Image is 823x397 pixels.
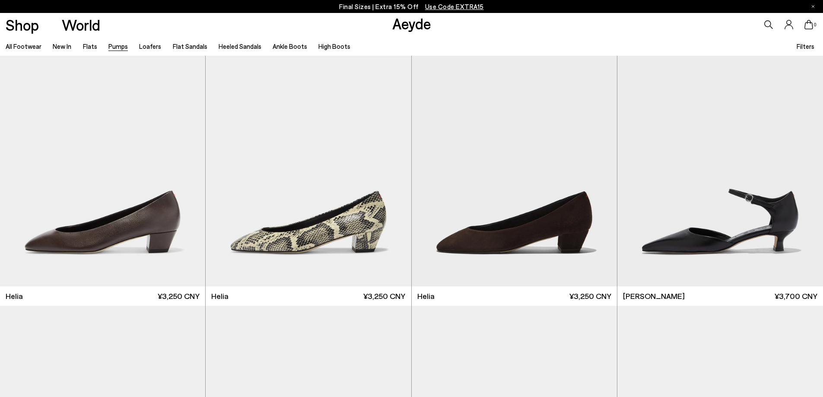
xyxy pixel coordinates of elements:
[363,291,405,302] span: ¥3,250 CNY
[139,42,161,50] a: Loafers
[219,42,261,50] a: Heeled Sandals
[6,291,23,302] span: Helia
[318,42,350,50] a: High Boots
[273,42,307,50] a: Ankle Boots
[417,291,435,302] span: Helia
[173,42,207,50] a: Flat Sandals
[6,17,39,32] a: Shop
[617,29,823,286] img: Tillie Ankle Strap Pumps
[813,22,817,27] span: 0
[804,20,813,29] a: 0
[775,291,817,302] span: ¥3,700 CNY
[412,29,617,286] img: Helia Suede Low-Cut Pumps
[412,286,617,306] a: Helia ¥3,250 CNY
[211,291,229,302] span: Helia
[62,17,100,32] a: World
[392,14,431,32] a: Aeyde
[158,291,200,302] span: ¥3,250 CNY
[206,29,411,286] img: Helia Low-Cut Pumps
[6,42,41,50] a: All Footwear
[53,42,71,50] a: New In
[425,3,484,10] span: Navigate to /collections/ss25-final-sizes
[569,291,611,302] span: ¥3,250 CNY
[339,1,484,12] p: Final Sizes | Extra 15% Off
[206,286,411,306] a: Helia ¥3,250 CNY
[797,42,814,50] span: Filters
[108,42,128,50] a: Pumps
[617,286,823,306] a: [PERSON_NAME] ¥3,700 CNY
[623,291,685,302] span: [PERSON_NAME]
[83,42,97,50] a: Flats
